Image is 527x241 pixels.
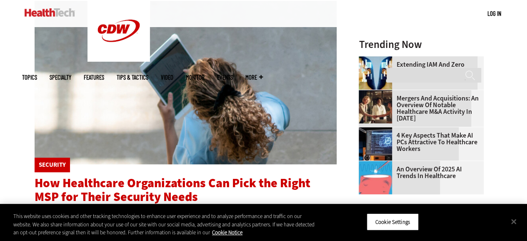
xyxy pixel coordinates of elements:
a: 4 Key Aspects That Make AI PCs Attractive to Healthcare Workers [359,132,479,152]
a: Features [84,74,104,80]
a: illustration of computer chip being put inside head with waves [359,161,396,168]
span: Specialty [50,74,71,80]
button: Close [505,212,523,231]
a: business leaders shake hands in conference room [359,90,396,97]
a: Video [161,74,173,80]
a: CDW [87,55,150,64]
img: illustration of computer chip being put inside head with waves [359,161,392,194]
a: Desktop monitor with brain AI concept [359,127,396,134]
button: Cookie Settings [367,213,419,231]
a: Log in [487,10,501,17]
img: Home [25,8,75,17]
a: Events [217,74,233,80]
a: Mergers and Acquisitions: An Overview of Notable Healthcare M&A Activity in [DATE] [359,95,479,122]
div: This website uses cookies and other tracking technologies to enhance user experience and to analy... [13,212,316,237]
a: MonITor [186,74,205,80]
span: More [245,74,263,80]
a: Tips & Tactics [117,74,148,80]
a: How Healthcare Organizations Can Pick the Right MSP for Their Security Needs [35,175,310,205]
img: Desktop monitor with brain AI concept [359,127,392,161]
a: More information about your privacy [212,229,242,236]
a: Security [39,162,66,168]
img: business leaders shake hands in conference room [359,90,392,123]
a: An Overview of 2025 AI Trends in Healthcare [359,166,479,179]
img: abstract image of woman with pixelated face [359,56,392,90]
div: User menu [487,9,501,18]
span: Topics [22,74,37,80]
